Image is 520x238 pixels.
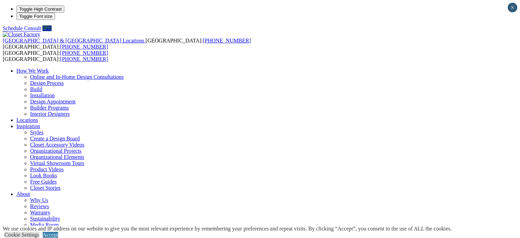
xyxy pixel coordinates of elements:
a: Virtual Showroom Tours [30,160,84,166]
a: Organizational Projects [30,148,81,154]
a: About [16,191,30,197]
a: Schedule Consult [3,25,41,31]
span: [GEOGRAPHIC_DATA]: [GEOGRAPHIC_DATA]: [3,50,108,62]
a: [PHONE_NUMBER] [60,56,108,62]
a: Organizational Elements [30,154,84,160]
a: Design Process [30,80,64,86]
a: Inspiration [16,123,40,129]
button: Toggle High Contrast [16,5,64,13]
a: Online and In-Home Design Consultations [30,74,124,80]
a: Builder Programs [30,105,69,111]
a: [GEOGRAPHIC_DATA] & [GEOGRAPHIC_DATA] Locations [3,38,146,43]
span: [GEOGRAPHIC_DATA]: [GEOGRAPHIC_DATA]: [3,38,251,50]
a: Closet Stories [30,185,61,191]
a: Sustainability [30,216,60,222]
a: [PHONE_NUMBER] [60,44,108,50]
a: Look Books [30,173,57,178]
a: Media Room [30,222,59,228]
a: Closet Accessory Videos [30,142,84,148]
a: How We Work [16,68,49,74]
a: Reviews [30,203,49,209]
a: Accept [43,232,58,238]
img: Closet Factory [3,32,40,38]
a: [PHONE_NUMBER] [203,38,251,43]
div: We use cookies and IP address on our website to give you the most relevant experience by remember... [3,226,452,232]
a: Warranty [30,210,50,215]
a: Call [42,25,52,31]
a: [PHONE_NUMBER] [60,50,108,56]
button: Toggle Font size [16,13,55,20]
a: Cookie Settings [4,232,39,238]
a: Build [30,86,42,92]
span: [GEOGRAPHIC_DATA] & [GEOGRAPHIC_DATA] Locations [3,38,144,43]
a: Why Us [30,197,48,203]
a: Free Guides [30,179,57,185]
button: Close [508,3,517,12]
a: Installation [30,92,55,98]
span: Toggle High Contrast [19,7,62,12]
a: Styles [30,129,43,135]
a: Locations [16,117,38,123]
a: Product Videos [30,166,64,172]
a: Create a Design Board [30,136,80,141]
a: Interior Designers [30,111,70,117]
span: Toggle Font size [19,14,52,19]
a: Design Appointment [30,99,76,104]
